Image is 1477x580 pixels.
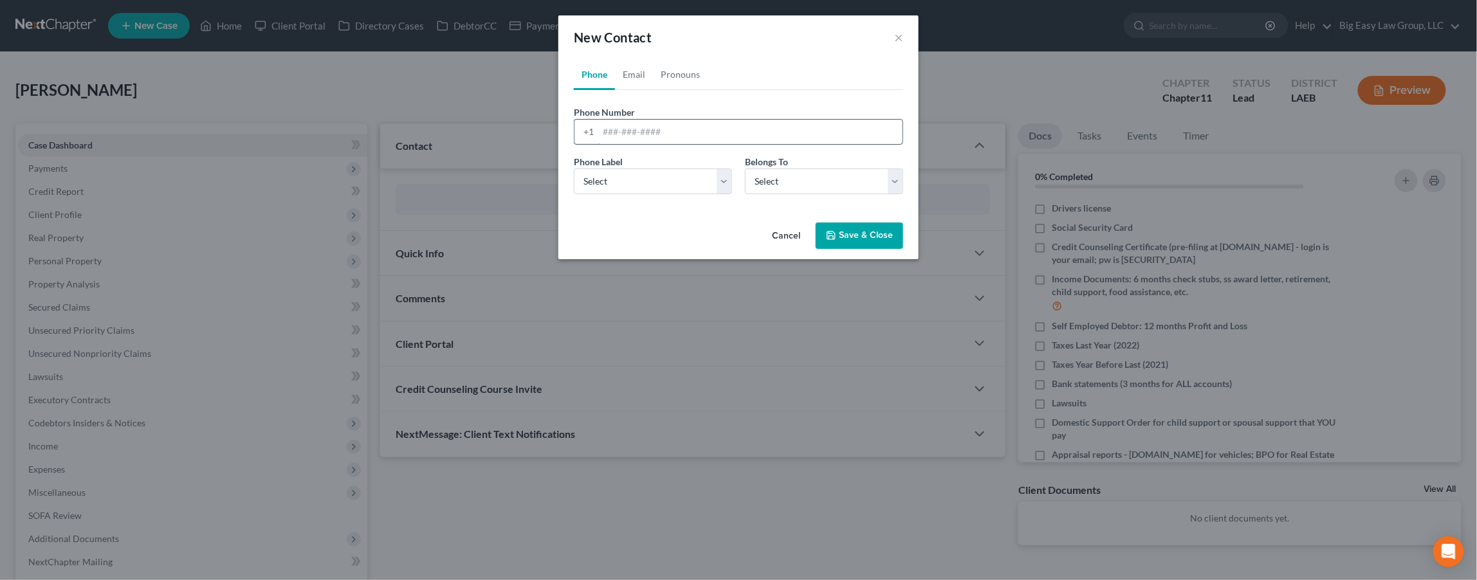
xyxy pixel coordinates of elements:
[574,107,635,118] span: Phone Number
[762,224,811,249] button: Cancel
[615,59,653,90] a: Email
[653,59,708,90] a: Pronouns
[745,156,788,167] span: Belongs To
[574,30,652,45] span: New Contact
[574,156,623,167] span: Phone Label
[574,59,615,90] a: Phone
[574,120,598,144] div: +1
[1433,536,1464,567] div: Open Intercom Messenger
[598,120,903,144] input: ###-###-####
[816,222,903,249] button: Save & Close
[894,30,903,45] button: ×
